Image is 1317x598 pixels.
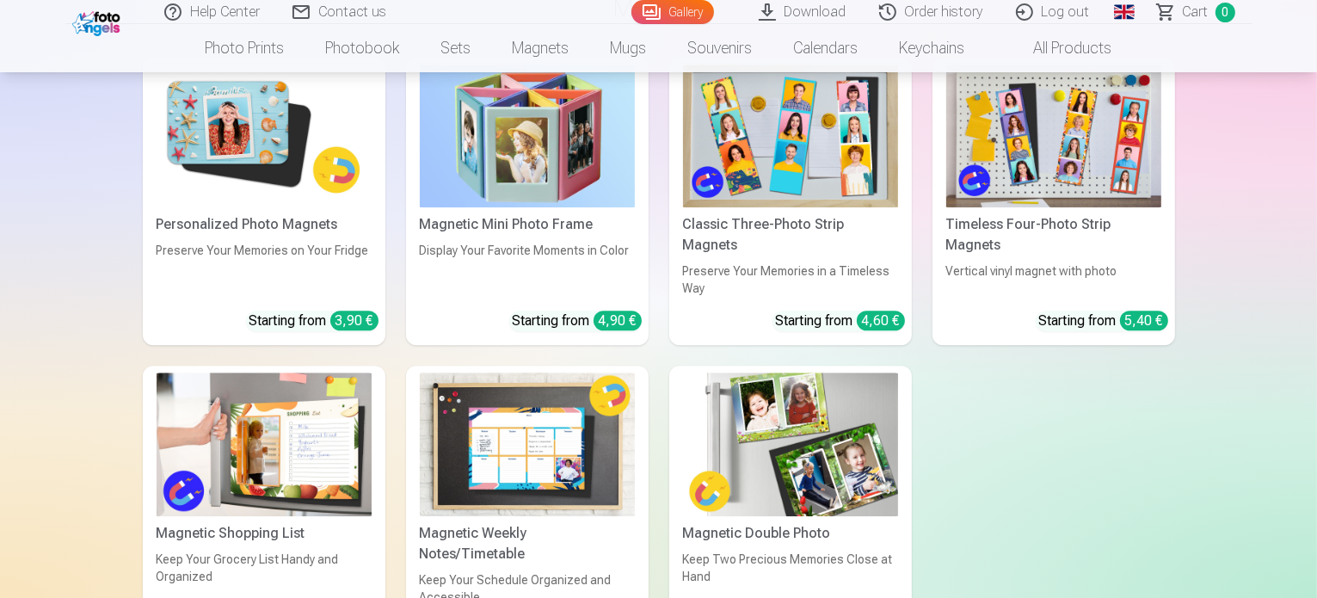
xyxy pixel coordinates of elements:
a: Magnets [492,24,590,72]
img: /fa1 [72,7,125,36]
div: Starting from [249,311,378,331]
div: Classic Three-Photo Strip Magnets [676,214,905,256]
img: Magnetic Double Photo [683,373,898,516]
a: Timeless Four-Photo Strip MagnetsTimeless Four-Photo Strip MagnetsVertical vinyl magnet with phot... [932,58,1175,346]
div: Preserve Your Memories in a Timeless Way [676,262,905,297]
a: Photo prints [185,24,305,72]
div: Personalized Photo Magnets [150,214,378,235]
div: Vertical vinyl magnet with photo [939,262,1168,297]
img: Classic Three-Photo Strip Magnets [683,65,898,208]
a: Magnetic Mini Photo FrameMagnetic Mini Photo FrameDisplay Your Favorite Moments in ColorStarting ... [406,58,649,346]
span: Сart [1183,2,1209,22]
div: Display Your Favorite Moments in Color [413,242,642,297]
a: Calendars [773,24,879,72]
div: Starting from [513,311,642,331]
a: Photobook [305,24,421,72]
div: Starting from [776,311,905,331]
div: 4,90 € [594,311,642,330]
img: Magnetic Shopping List [157,373,372,516]
div: Magnetic Weekly Notes/Timetable [413,523,642,564]
div: Timeless Four-Photo Strip Magnets [939,214,1168,256]
a: Mugs [590,24,668,72]
img: Personalized Photo Magnets [157,65,372,208]
div: Magnetic Shopping List [150,523,378,544]
div: Magnetic Double Photo [676,523,905,544]
div: Starting from [1039,311,1168,331]
div: 3,90 € [330,311,378,330]
img: Magnetic Mini Photo Frame [420,65,635,208]
a: Classic Three-Photo Strip MagnetsClassic Three-Photo Strip MagnetsPreserve Your Memories in a Tim... [669,58,912,346]
a: Personalized Photo MagnetsPersonalized Photo MagnetsPreserve Your Memories on Your FridgeStarting... [143,58,385,346]
a: Keychains [879,24,986,72]
a: Souvenirs [668,24,773,72]
div: 5,40 € [1120,311,1168,330]
span: 0 [1215,3,1235,22]
img: Magnetic Weekly Notes/Timetable [420,373,635,516]
img: Timeless Four-Photo Strip Magnets [946,65,1161,208]
div: Magnetic Mini Photo Frame [413,214,642,235]
a: Sets [421,24,492,72]
div: Preserve Your Memories on Your Fridge [150,242,378,297]
a: All products [986,24,1133,72]
div: 4,60 € [857,311,905,330]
